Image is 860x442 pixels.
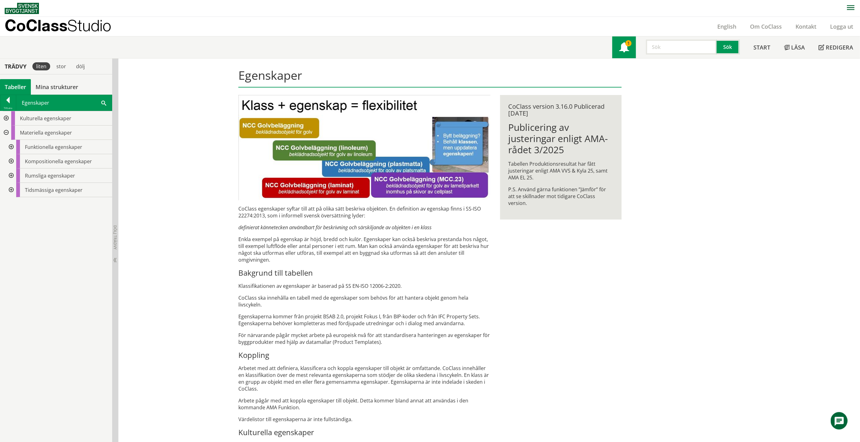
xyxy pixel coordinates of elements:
[753,44,770,51] span: Start
[625,40,632,46] div: 1
[31,79,83,95] a: Mina strukturer
[508,160,613,181] p: Tabellen Produktionsresultat har fått justeringar enligt AMA VVS & Kyla 25, samt AMA EL 25.
[101,99,106,106] span: Sök i tabellen
[238,416,490,423] p: Värdelistor till egenskaperna är inte fullständiga.
[508,103,613,117] div: CoClass version 3.16.0 Publicerad [DATE]
[791,44,805,51] span: Läsa
[717,40,740,55] button: Sök
[53,62,70,70] div: stor
[743,23,789,30] a: Om CoClass
[238,224,432,231] em: definierat kännetecken användbart för beskrivning och särskiljande av objekten i en klass
[812,36,860,58] a: Redigera
[508,186,613,207] p: P.S. Använd gärna funktionen ”Jämför” för att se skillnader mot tidigare CoClass version.
[25,144,82,150] span: Funktionella egenskaper
[238,332,490,345] p: För närvarande pågår mycket arbete på europeisk nvå för att standardisera hanteringen av egenskap...
[25,187,83,193] span: Tidsmässiga egenskaper
[238,397,490,411] p: Arbete pågår med att koppla egenskaper till objekt. Detta kommer bland annat att användas i den k...
[238,236,490,263] p: Enkla exempel på egenskap är höjd, bredd och kulör. Egenskaper kan också beskriva prestanda hos n...
[32,62,50,70] div: liten
[238,313,490,327] p: Egenskaperna kommer från projekt BSAB 2.0, projekt Fokus I, från BIP-koder och från IFC Property ...
[72,62,88,70] div: dölj
[20,129,72,136] span: Materiella egenskaper
[0,106,16,111] div: Tillbaka
[238,268,490,278] h3: Bakgrund till tabellen
[238,428,490,437] h3: Kulturella egenskaper
[25,158,92,165] span: Kompositionella egenskaper
[25,172,75,179] span: Rumsliga egenskaper
[112,225,118,250] span: Dölj trädvy
[238,283,490,289] p: Klassifikationen av egenskaper är baserad på SS EN-ISO 12006-2:2020.
[508,122,613,155] h1: Publicering av justeringar enligt AMA-rådet 3/2025
[5,3,39,14] img: Svensk Byggtjänst
[5,17,125,36] a: CoClassStudio
[238,68,621,88] h1: Egenskaper
[710,23,743,30] a: English
[747,36,777,58] a: Start
[612,36,636,58] a: 1
[5,22,111,29] p: CoClass
[238,95,490,200] img: bild-till-egenskaper.JPG
[67,16,111,35] span: Studio
[238,205,490,219] p: CoClass egenskaper syftar till att på olika sätt beskriva objekten. En definition av egenskap fin...
[20,115,71,122] span: Kulturella egenskaper
[826,44,853,51] span: Redigera
[238,294,490,308] p: CoClass ska innehålla en tabell med de egenskaper som behövs för att hantera objekt genom hela li...
[16,95,112,111] div: Egenskaper
[619,43,629,53] span: Notifikationer
[777,36,812,58] a: Läsa
[1,63,30,70] div: Trädvy
[646,40,717,55] input: Sök
[789,23,823,30] a: Kontakt
[238,365,490,392] p: Arbetet med att definiera, klassificera och koppla egenskaper till objekt är omfattande. CoClass ...
[238,350,490,360] h3: Koppling
[823,23,860,30] a: Logga ut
